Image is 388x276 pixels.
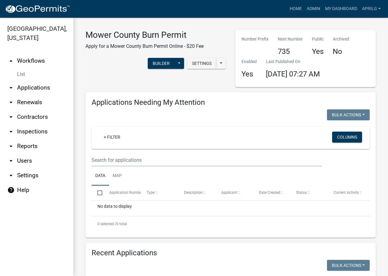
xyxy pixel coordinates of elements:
[7,143,15,150] i: arrow_drop_down
[221,190,237,195] span: Applicant
[266,58,320,65] p: Last Published On
[216,186,253,200] datatable-header-cell: Applicant
[259,190,280,195] span: Date Created
[7,128,15,135] i: arrow_drop_down
[97,222,116,226] span: 0 selected /
[7,186,15,194] i: help
[333,36,349,42] p: Archived
[109,190,143,195] span: Application Number
[266,70,320,78] span: [DATE] 07:27 AM
[187,58,216,69] button: Settings
[184,190,203,195] span: Description
[312,36,324,42] p: Public
[103,186,141,200] datatable-header-cell: Application Number
[241,58,257,65] p: Enabled
[92,201,370,216] div: No data to display
[334,190,359,195] span: Current Activity
[253,186,290,200] datatable-header-cell: Date Created
[328,186,365,200] datatable-header-cell: Current Activity
[327,260,370,271] button: Bulk Actions
[290,186,328,200] datatable-header-cell: Status
[323,3,360,15] a: My Dashboard
[278,36,303,42] p: Next Number
[278,47,303,56] h4: 735
[148,58,175,69] button: Builder
[85,43,204,50] p: Apply for a Mower County Burn Permit Online - $20 Fee
[92,98,370,107] h4: Applications Needing My Attention
[296,190,307,195] span: Status
[92,216,370,232] div: 0 total
[304,3,323,15] a: Admin
[7,157,15,165] i: arrow_drop_down
[7,57,15,65] i: arrow_drop_up
[178,186,216,200] datatable-header-cell: Description
[241,70,257,79] h4: Yes
[287,3,304,15] a: Home
[92,249,370,257] h4: Recent Applications
[7,172,15,179] i: arrow_drop_down
[147,190,154,195] span: Type
[241,36,269,42] p: Number Prefix
[85,30,204,40] h3: Mower County Burn Permit
[7,99,15,106] i: arrow_drop_down
[141,186,178,200] datatable-header-cell: Type
[99,132,125,143] a: + Filter
[92,186,103,200] datatable-header-cell: Select
[7,113,15,121] i: arrow_drop_down
[360,3,383,15] a: aprilg
[333,47,349,56] h4: No
[92,154,322,166] input: Search for applications
[332,132,362,143] button: Columns
[109,166,125,186] a: Map
[312,47,324,56] h4: Yes
[92,166,109,186] a: Data
[7,84,15,91] i: arrow_drop_down
[327,109,370,120] button: Bulk Actions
